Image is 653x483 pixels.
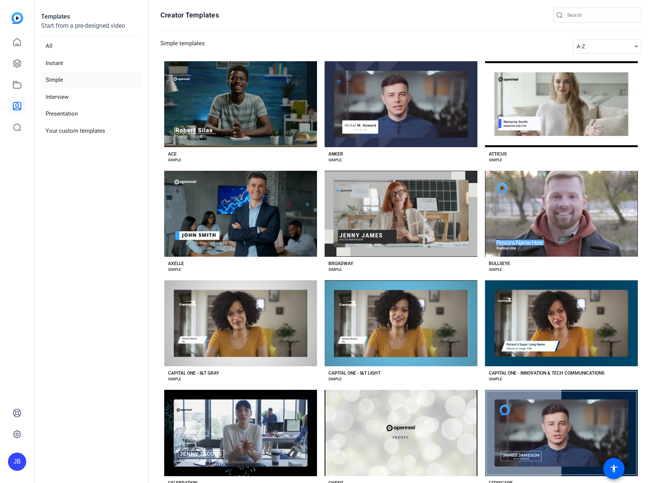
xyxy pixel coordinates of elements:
[328,157,342,163] div: SIMPLE
[41,13,70,20] strong: Templates
[164,61,317,147] button: Template image
[489,157,502,163] div: SIMPLE
[325,171,477,257] button: Template image
[489,267,502,273] div: SIMPLE
[41,89,142,105] li: Interview
[325,61,477,147] button: Template image
[164,280,317,366] button: Template image
[328,151,343,157] div: ANKER
[41,21,142,37] p: Start from a pre-designed video
[328,376,342,382] div: SIMPLE
[168,267,181,273] div: SIMPLE
[160,11,219,20] h1: Creator Templates
[328,261,353,267] div: BROADWAY
[485,61,638,147] button: Template image
[11,12,23,24] img: blue-gradient.svg
[567,11,636,20] input: Search
[164,171,317,257] button: Template image
[41,72,142,88] li: Simple
[609,464,618,473] mat-icon: accessibility
[485,171,638,257] button: Template image
[41,123,142,139] li: Your custom templates
[489,376,502,382] div: SIMPLE
[485,390,638,476] button: Template image
[160,39,205,54] h3: Simple templates
[489,261,510,267] div: BULLSEYE
[168,157,181,163] div: SIMPLE
[41,106,142,122] li: Presentation
[577,43,585,49] span: A-Z
[168,151,177,157] div: ACE
[8,453,26,471] div: JB
[328,370,380,376] div: CAPITAL ONE - I&T LIGHT
[164,390,317,476] button: Template image
[168,370,219,376] div: CAPITAL ONE - I&T GRAY
[485,280,638,366] button: Template image
[168,261,184,267] div: AXELLE
[41,56,142,71] li: Instant
[41,38,142,54] li: All
[489,151,507,157] div: ATTICUS
[168,376,181,382] div: SIMPLE
[325,280,477,366] button: Template image
[328,267,342,273] div: SIMPLE
[489,370,604,376] div: CAPITAL ONE - INNOVATION & TECH COMMUNICATIONS
[325,390,477,476] button: Template image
